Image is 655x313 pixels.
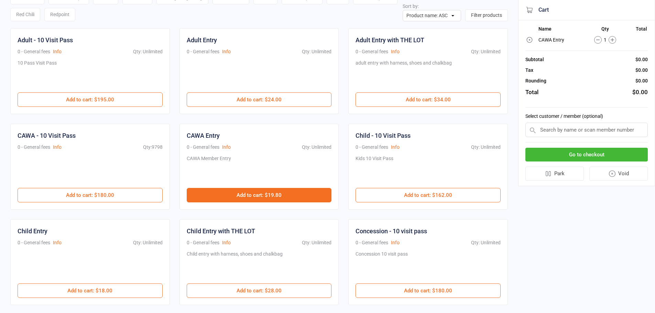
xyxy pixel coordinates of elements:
label: Sort by: [403,3,419,9]
td: CAWA Entry [538,35,582,45]
div: 1 [583,36,627,44]
div: CAWA Member Entry [187,155,231,181]
th: Total [628,26,647,34]
button: Park [525,167,584,181]
div: Qty: Unlimited [302,239,331,246]
div: 0 - General fees [18,144,50,151]
button: Info [53,144,62,151]
button: Info [222,144,231,151]
div: Qty: Unlimited [133,48,163,55]
div: Total [525,88,538,97]
button: Add to cart: $180.00 [18,188,163,202]
div: 0 - General fees [356,239,388,246]
button: Info [53,239,62,246]
div: 0 - General fees [187,239,219,246]
div: $0.00 [632,88,648,97]
div: CAWA - 10 Visit Pass [18,131,76,140]
div: 0 - General fees [187,144,219,151]
th: Qty [583,26,627,34]
div: CAWA Entry [187,131,220,140]
div: 0 - General fees [18,239,50,246]
button: Void [589,167,648,181]
button: Add to cart: $195.00 [18,92,163,107]
button: Add to cart: $18.00 [18,283,163,298]
input: Search by name or scan member number [525,123,648,137]
button: Info [53,48,62,55]
div: Rounding [525,77,546,85]
div: Qty: Unlimited [133,239,163,246]
div: Kids 10 Visit Pass [356,155,393,181]
div: Qty: 9798 [143,144,163,151]
button: Info [391,48,400,55]
div: $0.00 [635,67,648,74]
button: Add to cart: $162.00 [356,188,501,202]
div: Redpoint [44,8,75,21]
button: Info [391,239,400,246]
div: Child entry with harness, shoes and chalkbag [187,250,283,277]
div: adult entry with harness, shoes and chalkbag [356,59,452,86]
div: Qty: Unlimited [302,48,331,55]
th: Name [538,26,582,34]
button: Add to cart: $28.00 [187,283,332,298]
div: 0 - General fees [356,144,388,151]
div: Red Chili [10,8,40,21]
div: Qty: Unlimited [302,144,331,151]
button: Add to cart: $180.00 [356,283,501,298]
div: $0.00 [635,56,648,63]
button: Go to checkout [525,148,648,162]
div: Child - 10 Visit Pass [356,131,411,140]
div: 10 Pass Visit Pass [18,59,57,86]
div: Child Entry with THE LOT [187,226,255,236]
button: Filter products [465,9,508,21]
button: Info [222,48,231,55]
label: Select customer / member (optional) [525,113,648,120]
div: Tax [525,67,533,74]
div: Adult Entry [187,35,217,45]
button: Add to cart: $24.00 [187,92,332,107]
div: Adult - 10 Visit Pass [18,35,73,45]
button: Add to cart: $19.80 [187,188,332,202]
button: Add to cart: $34.00 [356,92,501,107]
div: Child Entry [18,226,47,236]
div: 0 - General fees [187,48,219,55]
div: Adult Entry with THE LOT [356,35,424,45]
button: Info [222,239,231,246]
button: Info [391,144,400,151]
div: Qty: Unlimited [471,48,501,55]
div: Concession 10 visit pass [356,250,408,277]
div: 0 - General fees [356,48,388,55]
div: Concession - 10 visit pass [356,226,427,236]
div: 0 - General fees [18,48,50,55]
div: Qty: Unlimited [471,144,501,151]
div: Qty: Unlimited [471,239,501,246]
div: $0.00 [635,77,648,85]
div: Subtotal [525,56,544,63]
